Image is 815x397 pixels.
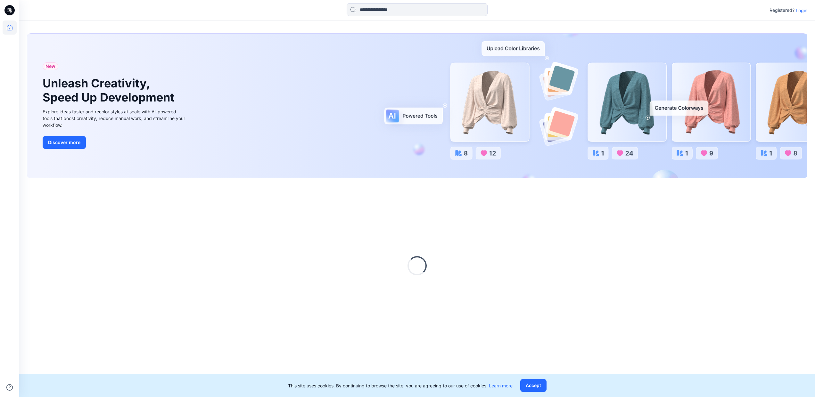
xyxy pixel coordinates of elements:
[770,6,794,14] p: Registered?
[796,7,807,14] p: Login
[520,379,547,392] button: Accept
[43,136,187,149] a: Discover more
[489,383,513,388] a: Learn more
[43,77,177,104] h1: Unleash Creativity, Speed Up Development
[288,382,513,389] p: This site uses cookies. By continuing to browse the site, you are agreeing to our use of cookies.
[45,62,55,70] span: New
[43,108,187,128] div: Explore ideas faster and recolor styles at scale with AI-powered tools that boost creativity, red...
[43,136,86,149] button: Discover more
